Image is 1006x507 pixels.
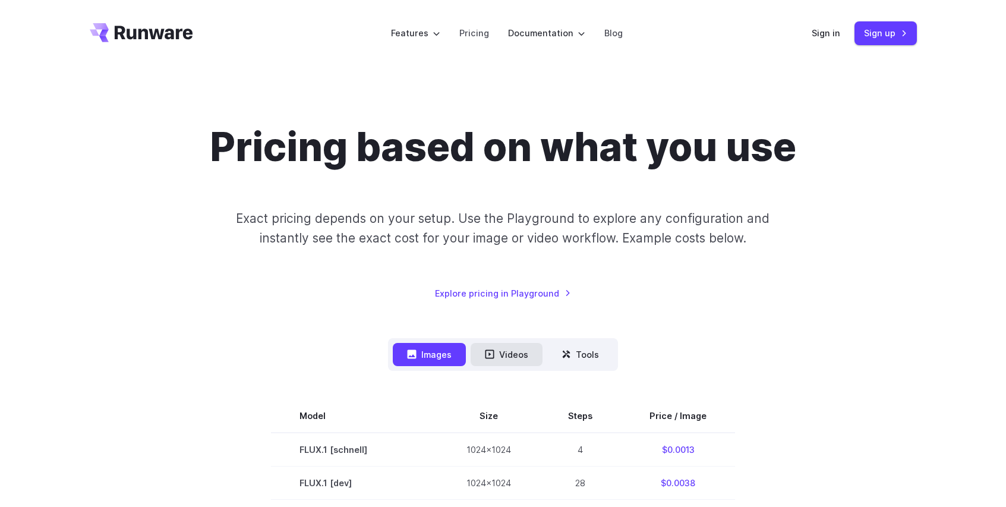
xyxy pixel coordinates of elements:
[540,433,621,467] td: 4
[438,399,540,433] th: Size
[812,26,840,40] a: Sign in
[213,209,792,248] p: Exact pricing depends on your setup. Use the Playground to explore any configuration and instantl...
[435,286,571,300] a: Explore pricing in Playground
[540,399,621,433] th: Steps
[621,466,735,499] td: $0.0038
[540,466,621,499] td: 28
[438,466,540,499] td: 1024x1024
[604,26,623,40] a: Blog
[547,343,613,366] button: Tools
[621,399,735,433] th: Price / Image
[271,466,438,499] td: FLUX.1 [dev]
[438,433,540,467] td: 1024x1024
[393,343,466,366] button: Images
[210,124,796,171] h1: Pricing based on what you use
[854,21,917,45] a: Sign up
[90,23,193,42] a: Go to /
[508,26,585,40] label: Documentation
[459,26,489,40] a: Pricing
[271,433,438,467] td: FLUX.1 [schnell]
[391,26,440,40] label: Features
[621,433,735,467] td: $0.0013
[471,343,543,366] button: Videos
[271,399,438,433] th: Model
